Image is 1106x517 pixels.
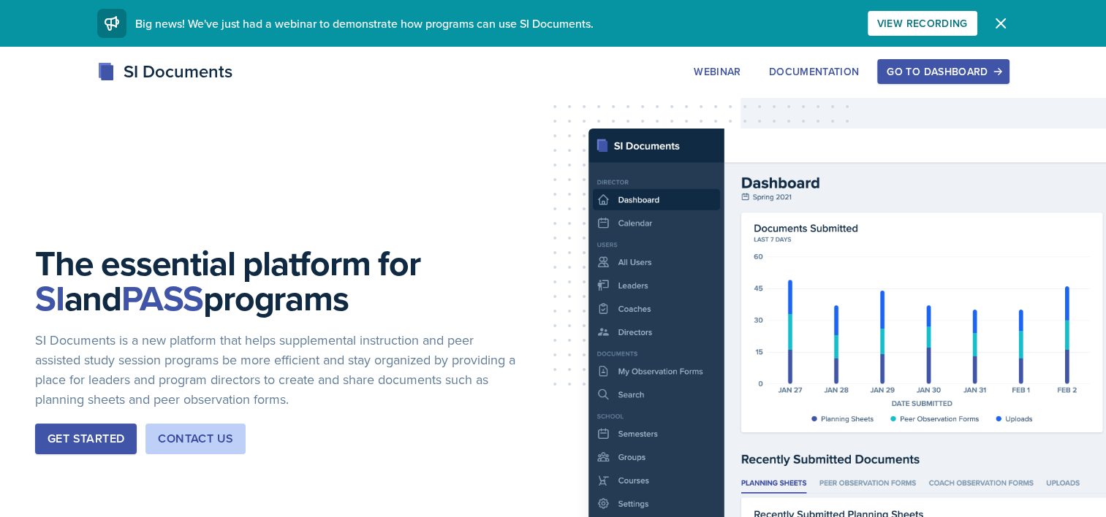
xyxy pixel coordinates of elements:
[145,424,246,454] button: Contact Us
[48,430,124,448] div: Get Started
[887,66,999,77] div: Go to Dashboard
[877,59,1009,84] button: Go to Dashboard
[769,66,860,77] div: Documentation
[684,59,750,84] button: Webinar
[760,59,869,84] button: Documentation
[158,430,233,448] div: Contact Us
[135,15,594,31] span: Big news! We've just had a webinar to demonstrate how programs can use SI Documents.
[35,424,137,454] button: Get Started
[877,18,968,29] div: View Recording
[868,11,977,36] button: View Recording
[694,66,741,77] div: Webinar
[97,58,232,85] div: SI Documents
